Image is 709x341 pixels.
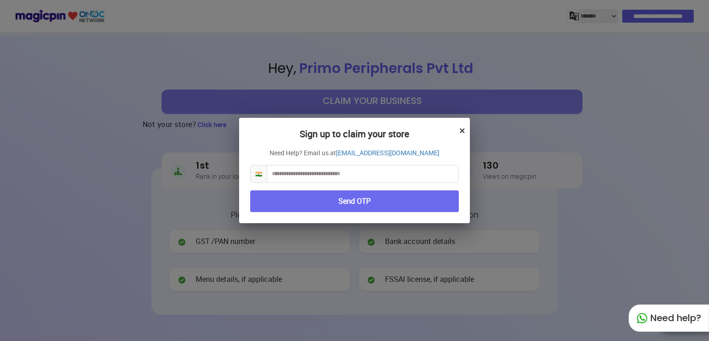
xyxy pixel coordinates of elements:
p: Need Help? Email us at [250,148,459,158]
h2: Sign up to claim your store [250,129,459,148]
button: Send OTP [250,190,459,212]
button: × [459,122,465,138]
img: whatapp_green.7240e66a.svg [637,313,648,324]
a: [EMAIL_ADDRESS][DOMAIN_NAME] [336,148,439,158]
div: Need help? [629,304,709,332]
span: 🇮🇳 [251,165,267,183]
